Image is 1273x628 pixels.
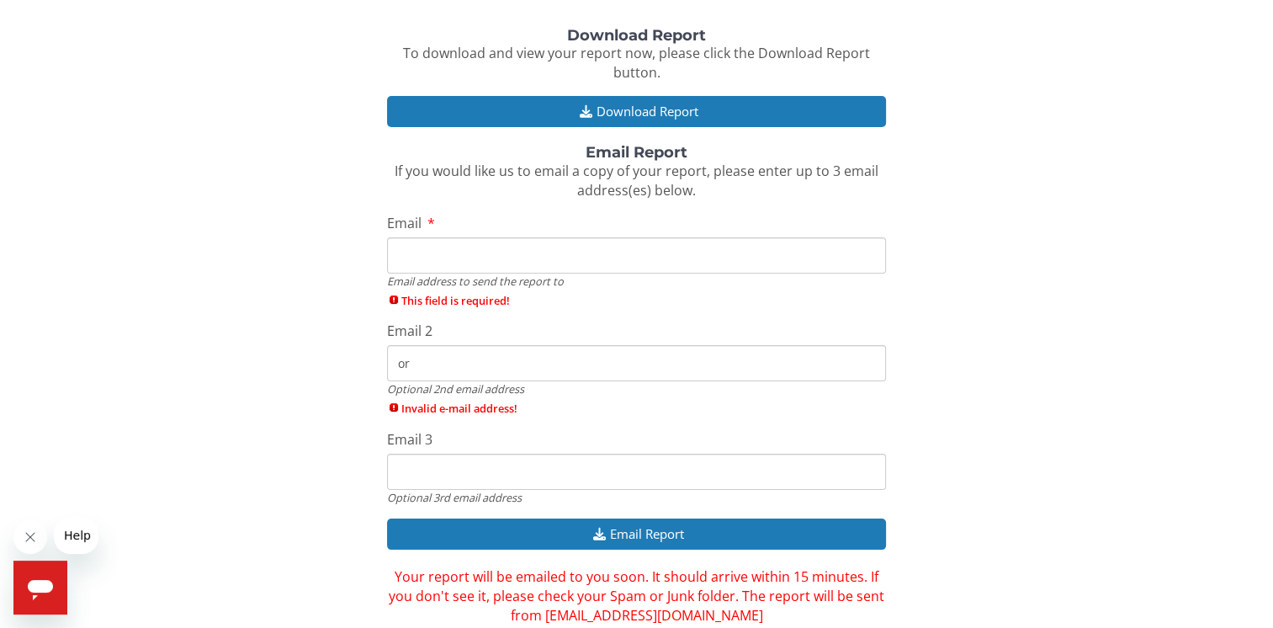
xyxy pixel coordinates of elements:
div: Optional 3rd email address [387,490,886,505]
button: Download Report [387,96,886,127]
iframe: Message from company [54,517,98,554]
div: Optional 2nd email address [387,381,886,396]
span: Email [387,214,422,232]
span: To download and view your report now, please click the Download Report button. [403,44,870,82]
span: Invalid e-mail address! [387,401,886,416]
span: This field is required! [387,293,886,308]
span: If you would like us to email a copy of your report, please enter up to 3 email address(es) below. [395,162,878,200]
span: Your report will be emailed to you soon. It should arrive within 15 minutes. If you don't see it,... [389,567,884,625]
span: Email 2 [387,322,432,340]
iframe: Close message [13,520,47,554]
span: Email 3 [387,430,432,449]
button: Email Report [387,519,886,550]
div: Email address to send the report to [387,274,886,289]
strong: Email Report [586,143,687,162]
strong: Download Report [567,26,706,45]
iframe: Button to launch messaging window [13,561,67,615]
